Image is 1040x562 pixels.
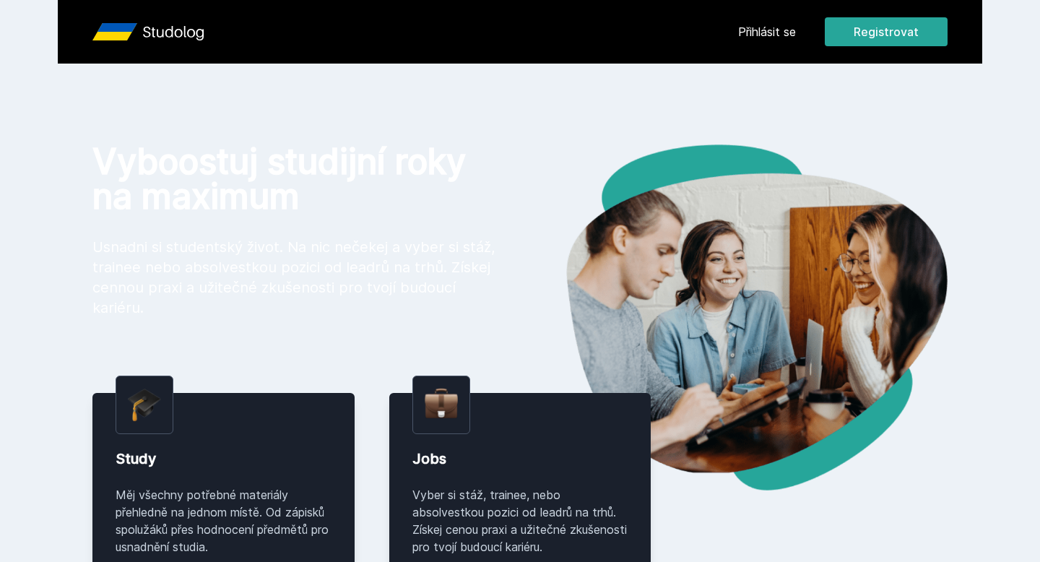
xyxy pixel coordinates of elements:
div: Měj všechny potřebné materiály přehledně na jednom místě. Od zápisků spolužáků přes hodnocení pře... [116,486,331,555]
a: Přihlásit se [738,23,796,40]
img: graduation-cap.png [128,388,161,422]
div: Study [116,449,331,469]
img: hero.png [520,144,948,490]
button: Registrovat [825,17,948,46]
p: Usnadni si studentský život. Na nic nečekej a vyber si stáž, trainee nebo absolvestkou pozici od ... [92,237,497,318]
div: Vyber si stáž, trainee, nebo absolvestkou pozici od leadrů na trhů. Získej cenou praxi a užitečné... [412,486,628,555]
h1: Vyboostuj studijní roky na maximum [92,144,497,214]
img: briefcase.png [425,385,458,422]
div: Jobs [412,449,628,469]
